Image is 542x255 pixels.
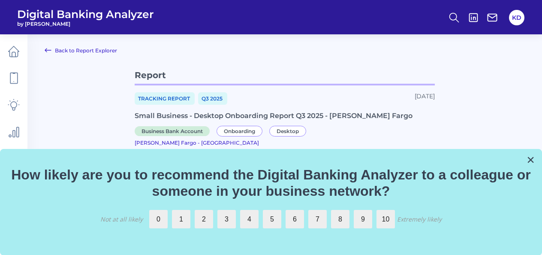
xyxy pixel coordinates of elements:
span: Digital Banking Analyzer [17,8,154,21]
span: Onboarding [217,126,262,137]
span: [PERSON_NAME] Fargo - [GEOGRAPHIC_DATA] [135,140,259,146]
span: by [PERSON_NAME] [17,21,154,27]
div: Extremely likely [397,215,442,223]
button: KD [509,10,524,25]
button: Close [527,153,535,167]
p: Report [135,67,435,85]
label: 3 [217,210,236,228]
label: 4 [240,210,259,228]
label: 10 [376,210,395,228]
label: 1 [172,210,190,228]
div: Small Business - Desktop Onboarding Report Q3 2025 - [PERSON_NAME] Fargo [135,112,435,120]
div: [DATE] [415,92,435,105]
label: 6 [286,210,304,228]
span: Tracking Report [135,92,195,105]
a: Back to Report Explorer [45,45,117,55]
label: 8 [331,210,349,228]
div: Not at all likely [100,215,143,223]
label: 7 [308,210,327,228]
span: Q3 2025 [198,92,227,105]
label: 2 [195,210,213,228]
label: 5 [263,210,281,228]
label: 9 [354,210,372,228]
span: Desktop [269,126,306,137]
span: Business Bank Account [135,126,210,136]
label: 0 [149,210,168,228]
p: How likely are you to recommend the Digital Banking Analyzer to a colleague or someone in your bu... [11,167,531,200]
